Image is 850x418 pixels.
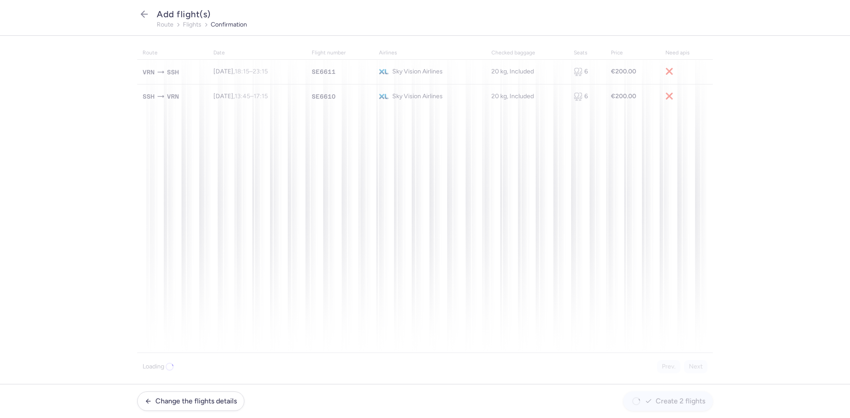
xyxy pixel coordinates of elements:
button: flights [183,21,201,28]
span: Add flight(s) [157,9,211,19]
span: Create 2 flights [656,397,705,405]
button: Create 2 flights [623,391,713,411]
button: route [157,21,174,28]
button: Change the flights details [137,391,244,411]
th: route [137,46,208,60]
span: Change the flights details [155,397,237,405]
button: confirmation [211,21,247,28]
